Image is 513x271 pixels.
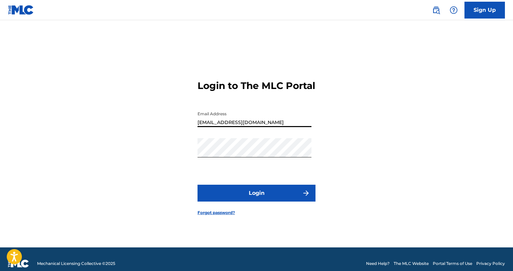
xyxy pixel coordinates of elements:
a: Need Help? [366,261,390,267]
a: Portal Terms of Use [433,261,472,267]
img: f7272a7cc735f4ea7f67.svg [302,189,310,197]
a: Privacy Policy [476,261,505,267]
button: Login [198,185,315,202]
img: logo [8,260,29,268]
img: help [450,6,458,14]
a: Public Search [429,3,443,17]
a: Sign Up [464,2,505,19]
img: search [432,6,440,14]
div: Help [447,3,460,17]
a: The MLC Website [394,261,429,267]
img: MLC Logo [8,5,34,15]
a: Forgot password? [198,210,235,216]
h3: Login to The MLC Portal [198,80,315,92]
span: Mechanical Licensing Collective © 2025 [37,261,115,267]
